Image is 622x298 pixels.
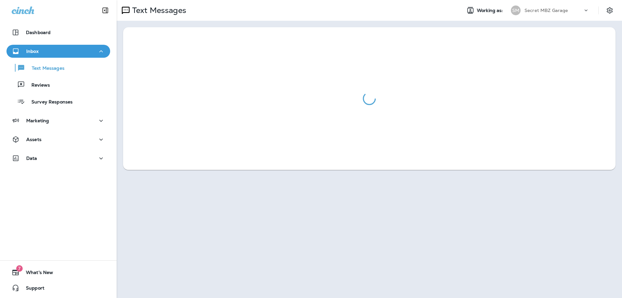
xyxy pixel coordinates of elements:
p: Dashboard [26,30,51,35]
button: Text Messages [6,61,110,75]
p: Text Messages [25,66,64,72]
button: Dashboard [6,26,110,39]
span: What's New [19,270,53,278]
button: Assets [6,133,110,146]
button: Survey Responses [6,95,110,108]
button: Collapse Sidebar [96,4,114,17]
span: Working as: [477,8,504,13]
p: Assets [26,137,41,142]
button: Support [6,281,110,294]
p: Data [26,156,37,161]
span: Support [19,285,44,293]
p: Survey Responses [25,99,73,105]
span: 7 [16,265,23,272]
button: 7What's New [6,266,110,279]
p: Marketing [26,118,49,123]
button: Data [6,152,110,165]
button: Reviews [6,78,110,91]
p: Secret MBZ Garage [524,8,568,13]
p: Inbox [26,49,39,54]
p: Reviews [25,82,50,89]
p: Text Messages [130,6,186,15]
button: Marketing [6,114,110,127]
button: Inbox [6,45,110,58]
button: Settings [604,5,616,16]
div: SM [511,6,521,15]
